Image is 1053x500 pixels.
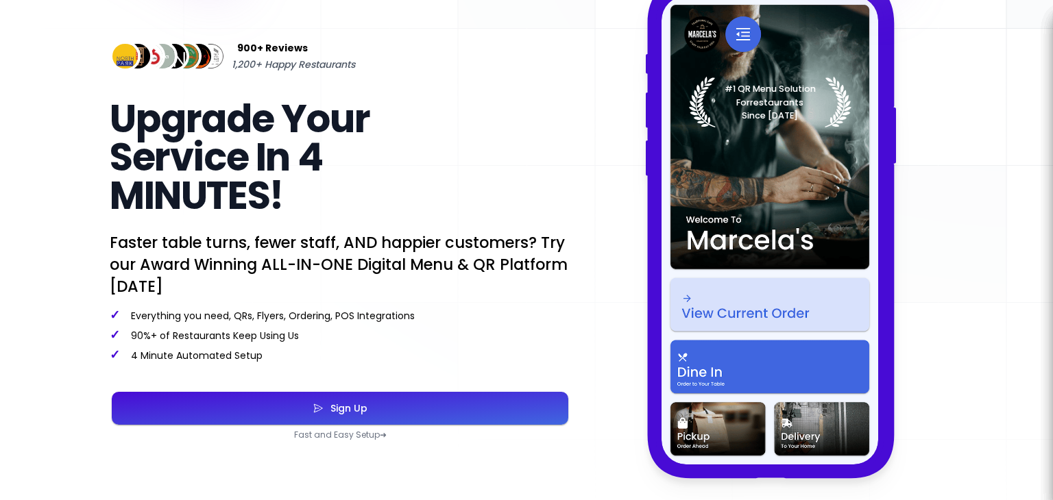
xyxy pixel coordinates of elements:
[689,77,851,127] img: Laurel
[110,232,570,297] p: Faster table turns, fewer staff, AND happier customers? Try our Award Winning ALL-IN-ONE Digital ...
[110,346,120,363] span: ✓
[171,41,202,72] img: Review Img
[110,92,370,223] span: Upgrade Your Service In 4 MINUTES!
[147,41,178,72] img: Review Img
[112,392,568,425] button: Sign Up
[134,41,165,72] img: Review Img
[110,326,120,343] span: ✓
[159,41,190,72] img: Review Img
[110,429,570,440] p: Fast and Easy Setup ➜
[110,348,570,362] p: 4 Minute Automated Setup
[110,308,570,323] p: Everything you need, QRs, Flyers, Ordering, POS Integrations
[237,40,308,56] span: 900+ Reviews
[232,56,355,73] span: 1,200+ Happy Restaurants
[184,41,215,72] img: Review Img
[110,328,570,342] p: 90%+ of Restaurants Keep Using Us
[110,41,141,72] img: Review Img
[110,306,120,323] span: ✓
[324,403,367,413] div: Sign Up
[122,41,153,72] img: Review Img
[195,41,226,72] img: Review Img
